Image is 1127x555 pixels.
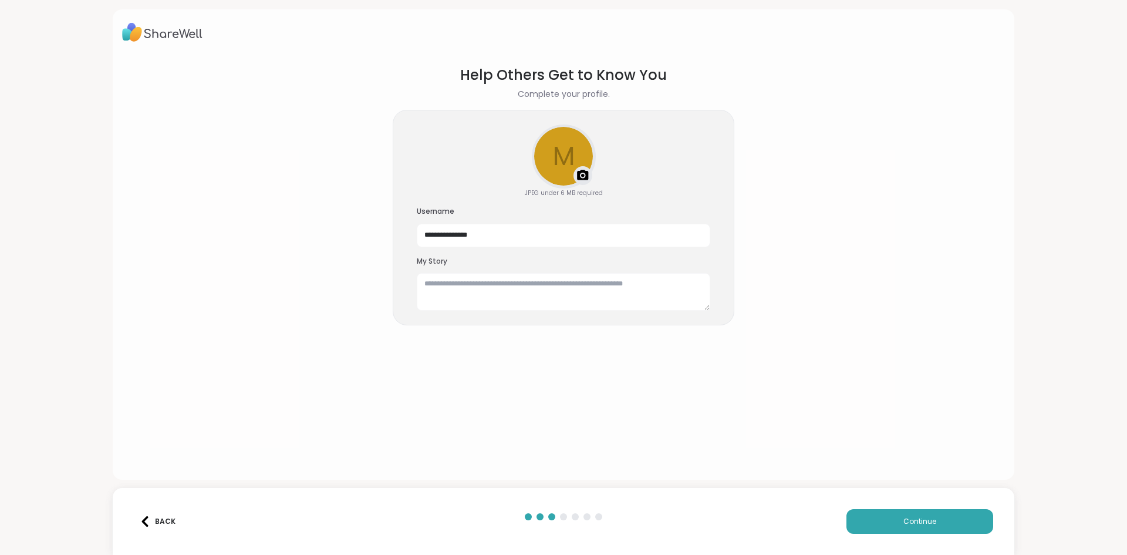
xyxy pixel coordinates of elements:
[417,207,710,217] h3: Username
[846,509,993,534] button: Continue
[903,516,936,527] span: Continue
[460,65,667,86] h1: Help Others Get to Know You
[140,516,176,527] div: Back
[122,19,203,46] img: ShareWell Logo
[134,509,181,534] button: Back
[518,88,610,100] h2: Complete your profile.
[417,257,710,267] h3: My Story
[525,189,603,197] div: JPEG under 6 MB required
